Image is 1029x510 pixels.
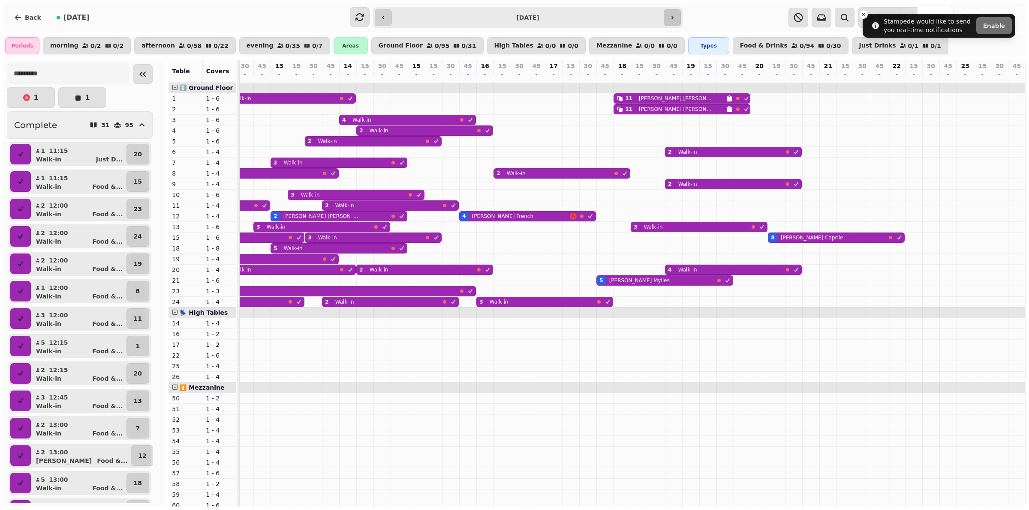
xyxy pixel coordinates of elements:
p: 0 / 31 [461,43,476,49]
p: 0 [945,72,951,81]
p: 0 / 0 [667,43,677,49]
p: 0 [241,72,248,81]
p: 2 [40,421,45,429]
p: 0 / 7 [312,43,323,49]
p: Food & ... [92,210,123,218]
p: 1 - 6 [206,137,233,146]
button: 212:15Walk-inFood &... [33,363,125,384]
p: 0 [790,72,797,81]
p: [PERSON_NAME] [PERSON_NAME] [639,106,714,113]
p: 15 [704,62,712,70]
p: Walk-in [370,266,388,273]
p: 23 [961,62,969,70]
p: 30 [584,62,592,70]
p: 30 [378,62,386,70]
p: 1 [172,94,199,103]
p: Walk-in [370,127,388,134]
p: 12:15 [49,366,68,374]
button: 213:00[PERSON_NAME]Food &... [33,445,129,466]
p: 45 [395,62,403,70]
p: 15 [134,177,142,186]
p: Walk-in [36,347,61,355]
p: 45 [1013,62,1021,70]
p: 0 [584,72,591,81]
p: 45 [533,62,541,70]
p: [PERSON_NAME] [PERSON_NAME] [639,95,714,102]
p: 7 [135,424,140,432]
div: 4 [462,213,466,220]
button: afternoon0/580/22 [134,37,236,54]
button: 19 [126,254,149,274]
button: Ground Floor0/950/31 [371,37,484,54]
div: 2 [308,138,311,145]
p: Food & ... [92,347,123,355]
p: 0 [1014,72,1020,81]
p: 15 [635,62,644,70]
p: 30 [447,62,455,70]
p: 0 [276,72,283,81]
button: 312:00Walk-inFood &... [33,308,125,329]
div: 2 [325,202,328,209]
p: 20 [134,150,142,158]
p: 0 / 2 [113,43,124,49]
p: 45 [738,62,746,70]
p: Walk-in [301,191,320,198]
p: 0 / 22 [214,43,228,49]
div: 3 [308,234,311,241]
p: 0 [893,72,900,81]
p: 0 [927,72,934,81]
p: Walk-in [36,182,61,191]
p: Food & ... [92,319,123,328]
div: 2 [359,127,363,134]
p: 2 [40,256,45,265]
p: 0 [430,72,437,81]
button: 20 [126,144,149,164]
p: 15 [567,62,575,70]
button: 7 [126,418,149,438]
p: 2 [40,201,45,210]
div: 2 [668,149,671,155]
p: Food & ... [92,237,123,246]
p: Food & Drinks [740,42,788,49]
p: 0 [670,72,677,81]
p: 4 [172,126,199,135]
p: 1 [40,174,45,182]
button: Complete3195 [7,111,153,139]
p: 15 [498,62,506,70]
p: 0 / 2 [90,43,101,49]
p: Walk-in [678,181,697,188]
p: 12:00 [49,283,68,292]
p: 1 [85,94,90,101]
p: 20 [755,62,764,70]
p: 15 [978,62,987,70]
p: 0 / 1 [908,43,919,49]
p: 0 [310,72,317,81]
p: Walk-in [36,402,61,410]
p: Walk-in [318,234,337,241]
p: 45 [944,62,952,70]
div: 3 [256,224,260,230]
div: 4 [668,266,671,273]
p: 11:15 [49,174,68,182]
div: 4 [342,116,346,123]
p: 0 [516,72,523,81]
p: 24 [134,232,142,241]
p: 15 [910,62,918,70]
p: 20 [134,369,142,378]
button: 212:00Walk-inFood &... [33,254,125,274]
p: [PERSON_NAME] Mylles [609,277,670,284]
p: 2 [40,366,45,374]
p: 0 [773,72,780,81]
div: 11 [625,95,632,102]
p: 3 [40,393,45,402]
p: 5 [172,137,199,146]
p: 11:15 [49,146,68,155]
p: 45 [876,62,884,70]
button: 11 [126,308,149,329]
div: Areas [334,37,368,54]
p: 0 [327,72,334,81]
p: 1 [33,94,38,101]
p: 1 [135,342,140,350]
button: 513:00Walk-inFood &... [33,473,125,493]
p: 18 [134,479,142,487]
